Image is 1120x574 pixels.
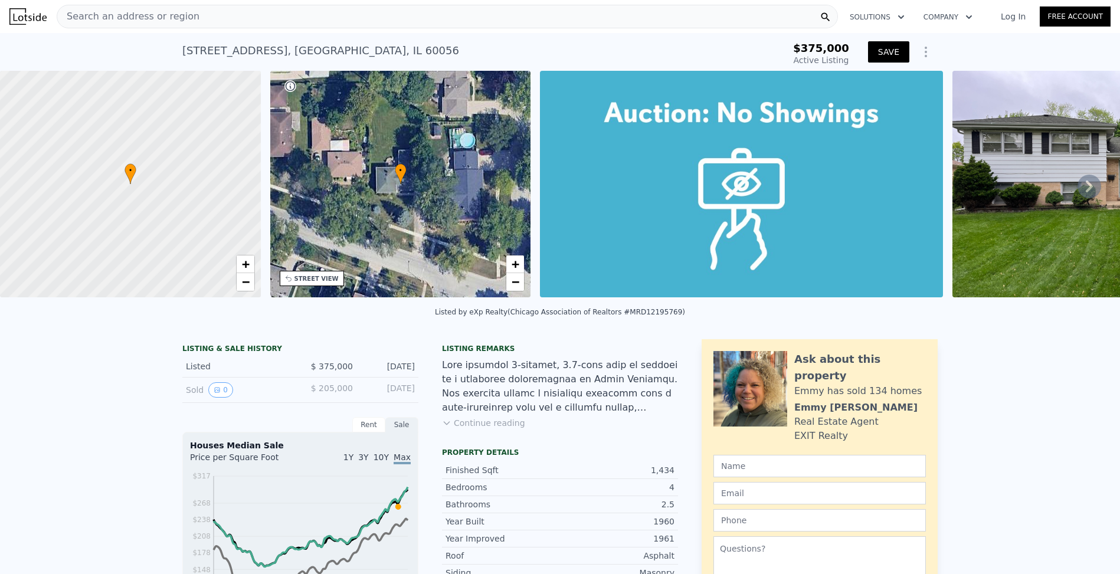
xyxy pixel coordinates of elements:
[793,42,849,54] span: $375,000
[506,273,524,291] a: Zoom out
[713,509,926,532] input: Phone
[394,452,411,464] span: Max
[446,498,560,510] div: Bathrooms
[374,452,389,462] span: 10Y
[208,382,233,398] button: View historical data
[840,6,914,28] button: Solutions
[446,516,560,527] div: Year Built
[294,274,339,283] div: STREET VIEW
[192,516,211,524] tspan: $238
[311,362,353,371] span: $ 375,000
[560,550,674,562] div: Asphalt
[241,257,249,271] span: +
[190,439,411,451] div: Houses Median Sale
[435,308,685,316] div: Listed by eXp Realty (Chicago Association of Realtors #MRD12195769)
[57,9,199,24] span: Search an address or region
[186,382,291,398] div: Sold
[506,255,524,273] a: Zoom in
[446,533,560,545] div: Year Improved
[512,274,519,289] span: −
[192,472,211,480] tspan: $317
[512,257,519,271] span: +
[343,452,353,462] span: 1Y
[914,6,982,28] button: Company
[241,274,249,289] span: −
[442,344,678,353] div: Listing remarks
[190,451,300,470] div: Price per Square Foot
[794,55,849,65] span: Active Listing
[192,549,211,557] tspan: $178
[560,498,674,510] div: 2.5
[794,415,879,429] div: Real Estate Agent
[182,344,418,356] div: LISTING & SALE HISTORY
[362,360,415,372] div: [DATE]
[446,481,560,493] div: Bedrooms
[182,42,459,59] div: [STREET_ADDRESS] , [GEOGRAPHIC_DATA] , IL 60056
[352,417,385,432] div: Rent
[794,351,926,384] div: Ask about this property
[987,11,1040,22] a: Log In
[186,360,291,372] div: Listed
[446,550,560,562] div: Roof
[311,383,353,393] span: $ 205,000
[442,417,525,429] button: Continue reading
[560,516,674,527] div: 1960
[560,464,674,476] div: 1,434
[914,40,938,64] button: Show Options
[560,481,674,493] div: 4
[442,448,678,457] div: Property details
[395,163,407,184] div: •
[358,452,368,462] span: 3Y
[1040,6,1111,27] a: Free Account
[794,384,922,398] div: Emmy has sold 134 homes
[560,533,674,545] div: 1961
[237,273,254,291] a: Zoom out
[125,165,136,176] span: •
[713,482,926,504] input: Email
[868,41,909,63] button: SAVE
[540,71,942,297] img: Sale: 139191164 Parcel: 22985901
[442,358,678,415] div: Lore ipsumdol 3-sitamet, 3.7-cons adip el seddoei te i utlaboree doloremagnaa en Admin Veniamqu. ...
[385,417,418,432] div: Sale
[395,165,407,176] span: •
[362,382,415,398] div: [DATE]
[446,464,560,476] div: Finished Sqft
[192,532,211,540] tspan: $208
[713,455,926,477] input: Name
[794,401,918,415] div: Emmy [PERSON_NAME]
[192,566,211,574] tspan: $148
[794,429,848,443] div: EXIT Realty
[125,163,136,184] div: •
[192,499,211,507] tspan: $268
[237,255,254,273] a: Zoom in
[9,8,47,25] img: Lotside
